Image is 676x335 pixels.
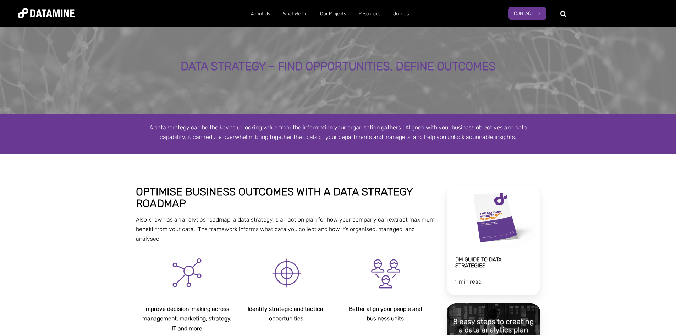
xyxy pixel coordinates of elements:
span: Also known as an analytics roadmap, a data strategy is an action plan for how your company can ex... [136,216,435,242]
strong: Better align your people and business units [349,306,422,322]
strong: Identify strategic and tactical opportunities [248,306,325,322]
div: Data strategy – find opportunities, define outcomes [77,60,599,73]
img: Segmentation [368,256,403,291]
a: Contact Us [508,7,546,20]
a: About Us [244,5,276,23]
img: Datamine [18,8,75,18]
a: What We Do [276,5,314,23]
a: Join Us [387,5,415,23]
span: Optimise business outcomes with a data strategy roadmap [136,185,413,210]
a: Resources [352,5,387,23]
span: A data strategy can be the key to unlocking value from the information your organisation gathers.... [149,124,527,140]
strong: Improve decision-making across management, marketing, strategy, IT and more [142,306,232,331]
a: Our Projects [314,5,352,23]
img: Graph - Network [169,256,205,291]
img: Targeted Comms [268,256,304,291]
